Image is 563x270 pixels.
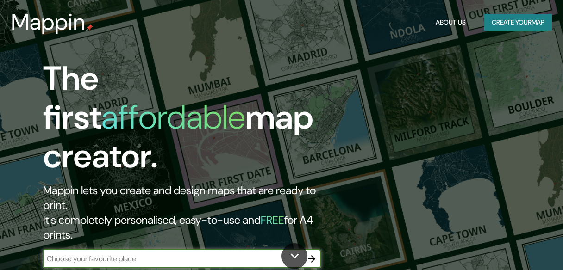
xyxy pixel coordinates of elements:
[11,9,86,35] h3: Mappin
[43,253,302,264] input: Choose your favourite place
[43,183,325,242] h2: Mappin lets you create and design maps that are ready to print. It's completely personalised, eas...
[432,14,469,31] button: About Us
[484,14,552,31] button: Create yourmap
[101,96,245,139] h1: affordable
[261,213,284,227] h5: FREE
[43,59,325,183] h1: The first map creator.
[86,24,93,31] img: mappin-pin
